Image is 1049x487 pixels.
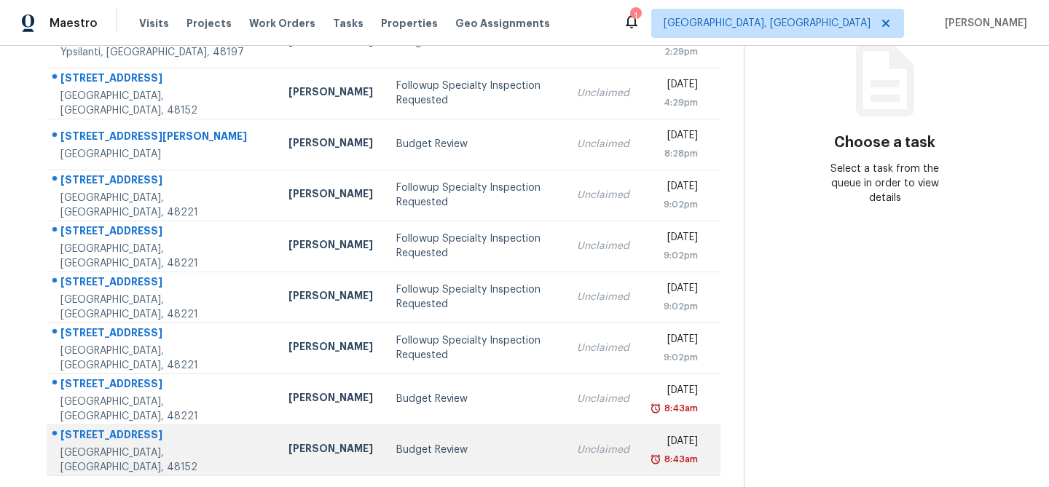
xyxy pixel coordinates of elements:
div: 9:02pm [653,350,698,365]
div: [DATE] [653,128,698,146]
div: [DATE] [653,332,698,350]
div: Followup Specialty Inspection Requested [396,181,554,210]
div: [GEOGRAPHIC_DATA] [60,147,265,162]
div: [DATE] [653,179,698,197]
div: [STREET_ADDRESS] [60,274,265,293]
div: Unclaimed [577,290,629,304]
span: Visits [139,16,169,31]
div: 9:02pm [653,197,698,212]
span: Tasks [333,18,364,28]
div: [DATE] [653,230,698,248]
span: [GEOGRAPHIC_DATA], [GEOGRAPHIC_DATA] [664,16,871,31]
div: [STREET_ADDRESS] [60,376,265,395]
div: 8:28pm [653,146,698,161]
div: [PERSON_NAME] [288,441,373,459]
span: Projects [186,16,232,31]
div: [GEOGRAPHIC_DATA], [GEOGRAPHIC_DATA], 48221 [60,242,265,271]
div: [PERSON_NAME] [288,135,373,154]
div: Followup Specialty Inspection Requested [396,231,554,261]
div: [GEOGRAPHIC_DATA], [GEOGRAPHIC_DATA], 48221 [60,293,265,322]
div: [PERSON_NAME] [288,186,373,205]
div: [STREET_ADDRESS] [60,325,265,344]
div: Unclaimed [577,341,629,355]
div: Budget Review [396,137,554,151]
div: [DATE] [653,281,698,299]
div: 8:43am [661,401,698,416]
div: [STREET_ADDRESS] [60,427,265,446]
div: Select a task from the queue in order to view details [814,162,955,205]
div: [STREET_ADDRESS][PERSON_NAME] [60,129,265,147]
div: Followup Specialty Inspection Requested [396,282,554,312]
div: [STREET_ADDRESS] [60,71,265,89]
div: Unclaimed [577,392,629,406]
div: [PERSON_NAME] [288,237,373,256]
div: [DATE] [653,77,698,95]
div: [DATE] [653,434,698,452]
span: Maestro [50,16,98,31]
div: [PERSON_NAME] [288,339,373,357]
span: Properties [381,16,438,31]
div: 2:29pm [653,44,698,59]
div: [PERSON_NAME] [288,288,373,306]
div: [PERSON_NAME] [288,390,373,408]
div: 9:02pm [653,248,698,263]
div: Budget Review [396,392,554,406]
div: Ypsilanti, [GEOGRAPHIC_DATA], 48197 [60,45,265,60]
div: [STREET_ADDRESS] [60,223,265,242]
span: Work Orders [249,16,315,31]
div: Unclaimed [577,86,629,100]
div: [GEOGRAPHIC_DATA], [GEOGRAPHIC_DATA], 48221 [60,191,265,220]
div: 9:02pm [653,299,698,314]
div: Followup Specialty Inspection Requested [396,79,554,108]
div: Budget Review [396,443,554,457]
span: [PERSON_NAME] [939,16,1027,31]
div: [GEOGRAPHIC_DATA], [GEOGRAPHIC_DATA], 48152 [60,89,265,118]
img: Overdue Alarm Icon [650,401,661,416]
img: Overdue Alarm Icon [650,452,661,467]
div: Unclaimed [577,239,629,253]
div: [DATE] [653,383,698,401]
div: [GEOGRAPHIC_DATA], [GEOGRAPHIC_DATA], 48221 [60,344,265,373]
div: [PERSON_NAME] [288,84,373,103]
div: 1 [630,9,640,23]
div: [GEOGRAPHIC_DATA], [GEOGRAPHIC_DATA], 48152 [60,446,265,475]
div: Followup Specialty Inspection Requested [396,333,554,363]
div: [STREET_ADDRESS] [60,173,265,191]
div: 8:43am [661,452,698,467]
span: Geo Assignments [455,16,550,31]
div: [GEOGRAPHIC_DATA], [GEOGRAPHIC_DATA], 48221 [60,395,265,424]
h3: Choose a task [834,135,935,150]
div: Unclaimed [577,443,629,457]
div: Unclaimed [577,137,629,151]
div: 4:29pm [653,95,698,110]
div: Unclaimed [577,188,629,202]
